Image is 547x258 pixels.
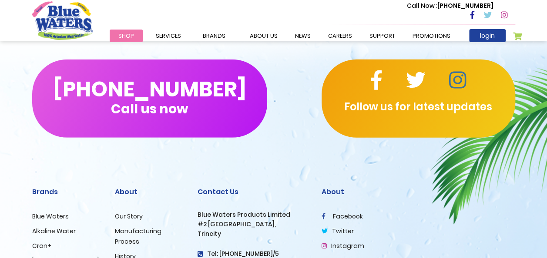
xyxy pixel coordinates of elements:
[361,30,404,42] a: support
[32,212,69,221] a: Blue Waters
[322,188,515,196] h2: About
[156,32,181,40] span: Services
[198,230,309,238] h3: Trincity
[32,227,76,235] a: Alkaline Water
[32,241,51,250] a: Cran+
[118,32,134,40] span: Shop
[198,221,309,228] h3: #2 [GEOGRAPHIC_DATA],
[198,188,309,196] h2: Contact Us
[115,227,161,246] a: Manufacturing Process
[286,30,319,42] a: News
[111,106,188,111] span: Call us now
[115,188,185,196] h2: About
[407,1,437,10] span: Call Now :
[322,241,364,250] a: Instagram
[407,1,493,10] p: [PHONE_NUMBER]
[32,1,93,40] a: store logo
[404,30,459,42] a: Promotions
[319,30,361,42] a: careers
[203,32,225,40] span: Brands
[241,30,286,42] a: about us
[322,227,354,235] a: twitter
[198,211,309,218] h3: Blue Waters Products Limited
[469,29,506,42] a: login
[322,212,363,221] a: facebook
[198,250,309,258] h4: Tel: [PHONE_NUMBER]/5
[115,212,143,221] a: Our Story
[32,60,267,138] button: [PHONE_NUMBER]Call us now
[32,188,102,196] h2: Brands
[322,99,515,115] p: Follow us for latest updates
